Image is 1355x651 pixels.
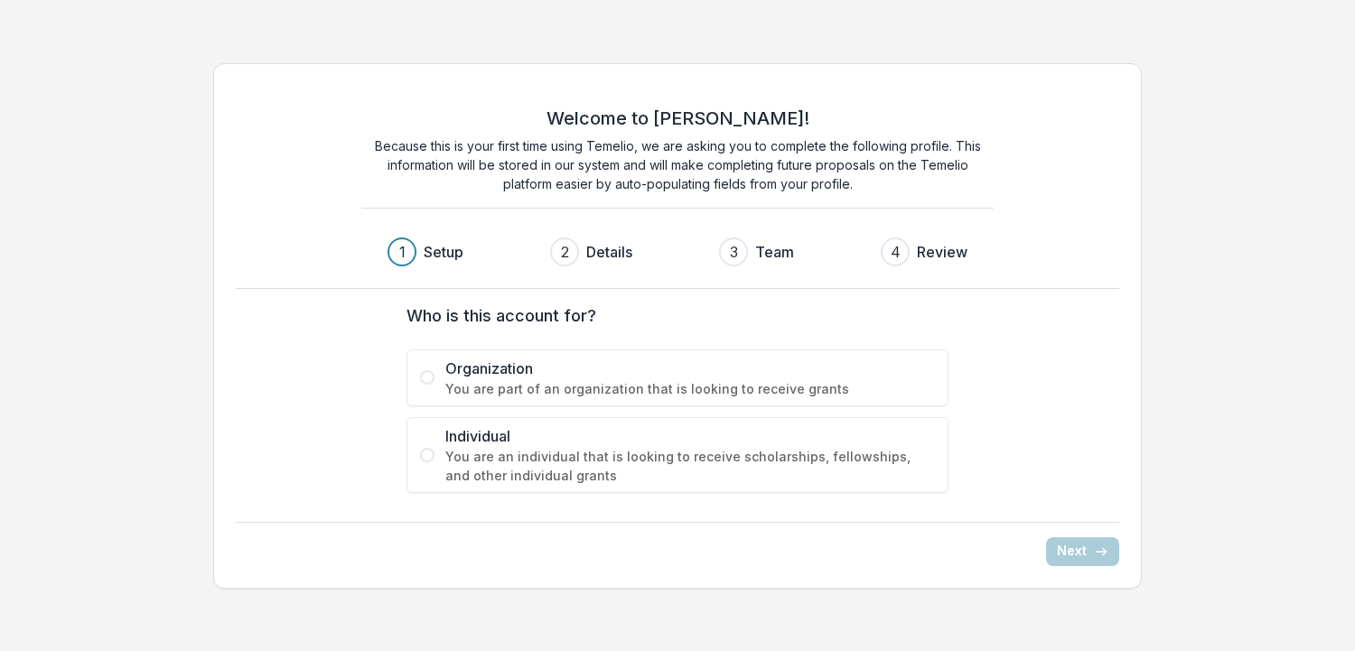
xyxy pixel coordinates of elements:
div: 4 [891,241,901,263]
h3: Review [917,241,967,263]
div: Progress [388,237,967,266]
p: Because this is your first time using Temelio, we are asking you to complete the following profil... [361,136,994,193]
div: 2 [561,241,569,263]
h3: Details [586,241,632,263]
h2: Welcome to [PERSON_NAME]! [547,107,809,129]
h3: Team [755,241,794,263]
label: Who is this account for? [406,303,938,328]
span: You are part of an organization that is looking to receive grants [445,379,935,398]
div: 1 [399,241,406,263]
div: 3 [730,241,738,263]
h3: Setup [424,241,463,263]
span: You are an individual that is looking to receive scholarships, fellowships, and other individual ... [445,447,935,485]
span: Organization [445,358,935,379]
button: Next [1046,537,1119,566]
span: Individual [445,425,935,447]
